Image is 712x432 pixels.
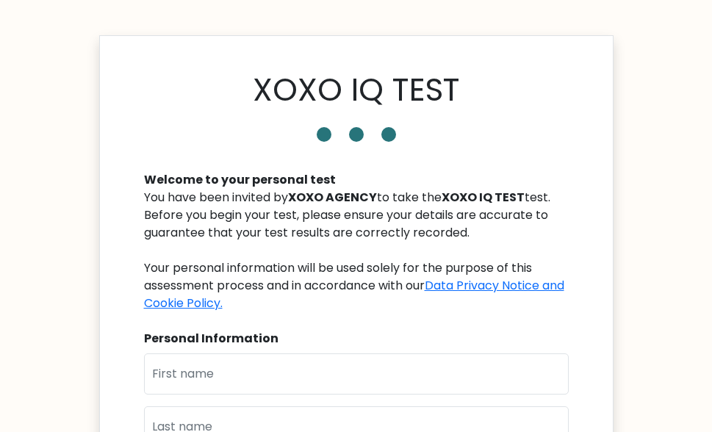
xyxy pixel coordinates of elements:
input: First name [144,353,569,395]
a: Data Privacy Notice and Cookie Policy. [144,277,564,312]
h1: XOXO IQ TEST [253,71,460,109]
div: Welcome to your personal test [144,171,569,189]
div: Personal Information [144,330,569,348]
b: XOXO IQ TEST [442,189,525,206]
div: You have been invited by to take the test. Before you begin your test, please ensure your details... [144,189,569,312]
b: XOXO AGENCY [288,189,377,206]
